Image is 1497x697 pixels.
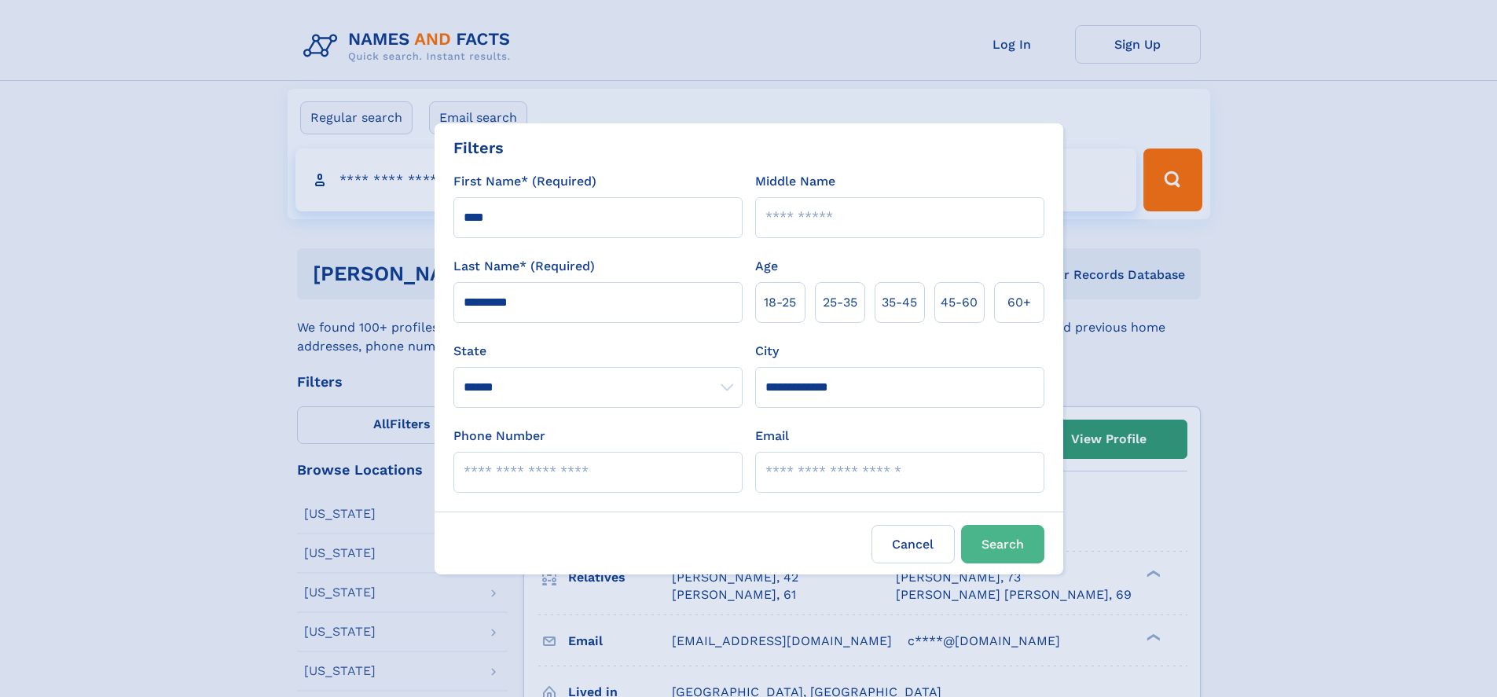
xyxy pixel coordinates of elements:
span: 60+ [1007,293,1031,312]
div: Filters [453,136,504,160]
label: State [453,342,743,361]
label: Middle Name [755,172,835,191]
span: 35‑45 [882,293,917,312]
label: City [755,342,779,361]
span: 45‑60 [941,293,978,312]
label: Last Name* (Required) [453,257,595,276]
label: Email [755,427,789,446]
label: First Name* (Required) [453,172,596,191]
span: 25‑35 [823,293,857,312]
label: Age [755,257,778,276]
label: Cancel [871,525,955,563]
span: 18‑25 [764,293,796,312]
button: Search [961,525,1044,563]
label: Phone Number [453,427,545,446]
